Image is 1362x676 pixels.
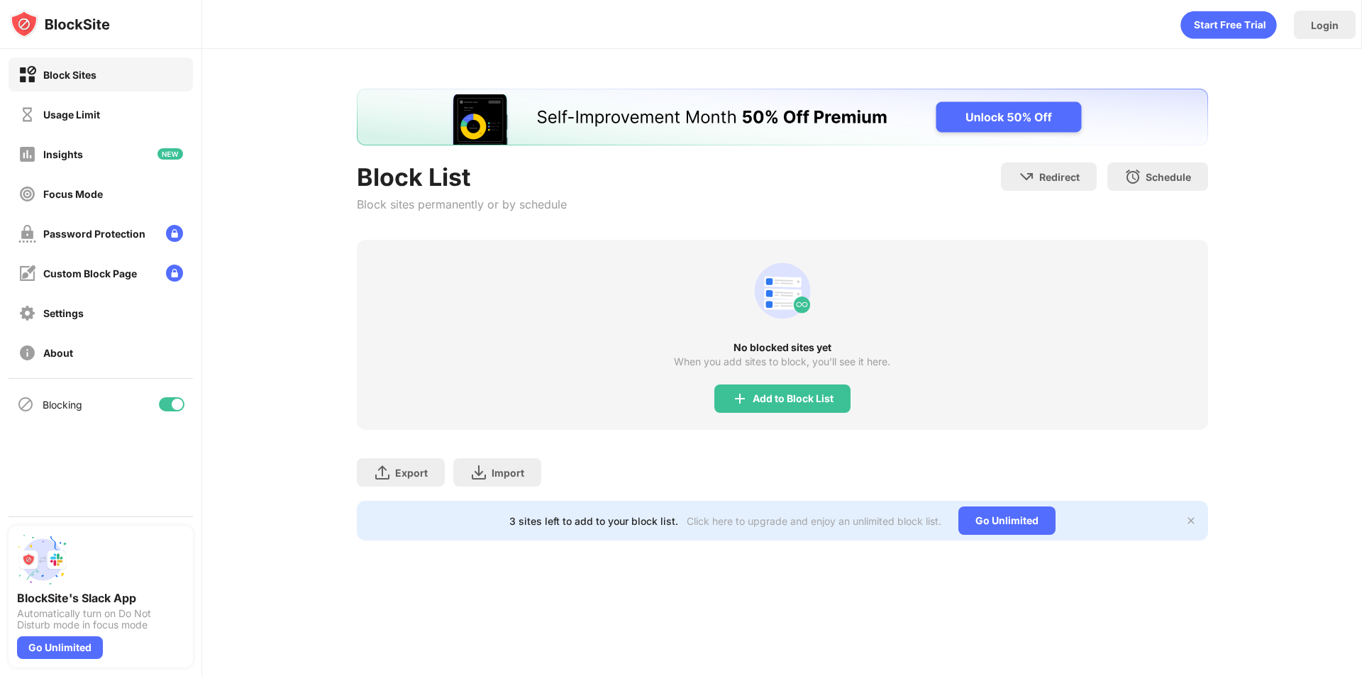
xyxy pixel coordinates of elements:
div: Blocking [43,399,82,411]
div: Block Sites [43,69,96,81]
div: When you add sites to block, you’ll see it here. [674,356,890,367]
div: No blocked sites yet [357,342,1208,353]
div: Block List [357,162,567,192]
div: Focus Mode [43,188,103,200]
img: focus-off.svg [18,185,36,203]
img: password-protection-off.svg [18,225,36,243]
img: lock-menu.svg [166,265,183,282]
img: logo-blocksite.svg [10,10,110,38]
div: Insights [43,148,83,160]
div: Password Protection [43,228,145,240]
div: Click here to upgrade and enjoy an unlimited block list. [687,515,941,527]
div: Custom Block Page [43,267,137,279]
div: About [43,347,73,359]
img: customize-block-page-off.svg [18,265,36,282]
img: x-button.svg [1185,515,1197,526]
img: blocking-icon.svg [17,396,34,413]
img: lock-menu.svg [166,225,183,242]
img: settings-off.svg [18,304,36,322]
img: insights-off.svg [18,145,36,163]
img: new-icon.svg [157,148,183,160]
div: Automatically turn on Do Not Disturb mode in focus mode [17,608,184,631]
img: push-slack.svg [17,534,68,585]
div: 3 sites left to add to your block list. [509,515,678,527]
div: BlockSite's Slack App [17,591,184,605]
img: about-off.svg [18,344,36,362]
iframe: Banner [357,89,1208,145]
div: Usage Limit [43,109,100,121]
div: Redirect [1039,171,1080,183]
div: Login [1311,19,1339,31]
div: animation [1180,11,1277,39]
div: animation [748,257,816,325]
img: time-usage-off.svg [18,106,36,123]
div: Settings [43,307,84,319]
div: Go Unlimited [958,506,1056,535]
div: Import [492,467,524,479]
div: Block sites permanently or by schedule [357,197,567,211]
div: Export [395,467,428,479]
div: Go Unlimited [17,636,103,659]
img: block-on.svg [18,66,36,84]
div: Schedule [1146,171,1191,183]
div: Add to Block List [753,393,834,404]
